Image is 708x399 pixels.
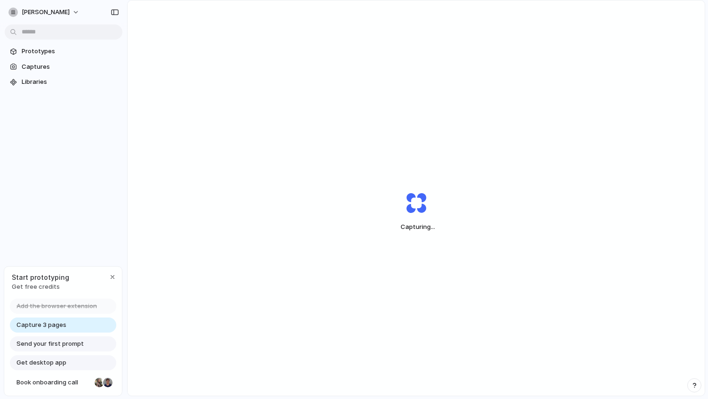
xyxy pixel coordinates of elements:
[22,47,119,56] span: Prototypes
[22,77,119,87] span: Libraries
[16,339,84,349] span: Send your first prompt
[5,75,122,89] a: Libraries
[431,223,435,230] span: ...
[5,5,84,20] button: [PERSON_NAME]
[385,222,448,232] span: Capturing
[16,378,91,387] span: Book onboarding call
[10,355,116,370] a: Get desktop app
[12,282,69,292] span: Get free credits
[22,8,70,17] span: [PERSON_NAME]
[10,375,116,390] a: Book onboarding call
[102,377,113,388] div: Christian Iacullo
[94,377,105,388] div: Nicole Kubica
[16,301,97,311] span: Add the browser extension
[16,358,66,367] span: Get desktop app
[16,320,66,330] span: Capture 3 pages
[12,272,69,282] span: Start prototyping
[5,44,122,58] a: Prototypes
[5,60,122,74] a: Captures
[22,62,119,72] span: Captures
